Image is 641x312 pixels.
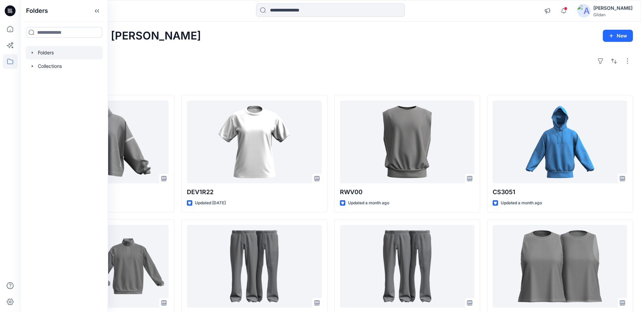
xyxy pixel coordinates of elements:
[28,80,633,88] h4: Styles
[501,200,542,207] p: Updated a month ago
[340,225,474,308] a: DEV1569_JSS
[593,4,633,12] div: [PERSON_NAME]
[340,101,474,183] a: RWV00
[593,12,633,17] div: Gildan
[348,200,389,207] p: Updated a month ago
[577,4,591,18] img: avatar
[493,225,627,308] a: DEV43200L
[195,200,226,207] p: Updated [DATE]
[340,187,474,197] p: RWV00
[187,101,321,183] a: DEV1R22
[603,30,633,42] button: New
[187,225,321,308] a: DEV1569_JSS - graded as AW Pant
[493,187,627,197] p: CS3051
[28,30,201,42] h2: Welcome back, [PERSON_NAME]
[493,101,627,183] a: CS3051
[187,187,321,197] p: DEV1R22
